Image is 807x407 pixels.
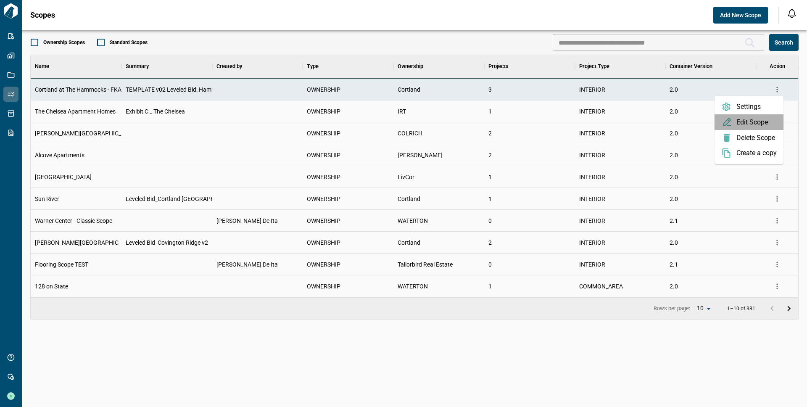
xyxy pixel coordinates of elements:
span: INTERIOR [579,151,605,159]
div: Created by [212,55,303,78]
div: Action [770,55,785,78]
div: Type [303,55,393,78]
span: 2.0 [670,238,678,247]
button: more [771,214,783,227]
span: IRT [398,107,406,116]
span: INTERIOR [579,238,605,247]
button: more [771,83,783,96]
button: Open notification feed [785,7,799,20]
span: 2.0 [670,151,678,159]
span: Warner Center - Classic Scope [35,217,112,225]
li: Create a copy [715,145,783,161]
span: 1 [488,173,492,181]
span: 2.0 [670,107,678,116]
span: INTERIOR [579,217,605,225]
span: Ownership Scopes [43,39,85,46]
span: OWNERSHIP [307,238,340,247]
div: Container Version [665,55,756,78]
span: INTERIOR [579,85,605,94]
span: OWNERSHIP [307,173,340,181]
span: 2.0 [670,85,678,94]
span: 3 [488,85,492,94]
span: 2 [488,129,492,137]
span: TEMPLATE v02 Leveled Bid_Hammocks Place [126,85,244,94]
span: Tailorbird Real Estate [398,260,453,269]
p: Rows per page: [654,305,690,312]
span: [PERSON_NAME][GEOGRAPHIC_DATA] [35,129,137,137]
span: OWNERSHIP [307,151,340,159]
div: Action [756,55,798,78]
div: Summary [126,55,149,78]
button: more [771,280,783,293]
button: Search [769,34,799,51]
span: INTERIOR [579,129,605,137]
span: OWNERSHIP [307,195,340,203]
span: INTERIOR [579,173,605,181]
span: 0 [488,260,492,269]
span: 1 [488,195,492,203]
button: more [771,171,783,183]
span: The Chelsea Apartment Homes [35,107,116,116]
li: Settings [715,99,783,114]
span: OWNERSHIP [307,217,340,225]
span: OWNERSHIP [307,282,340,291]
span: [PERSON_NAME] De Ita [216,260,278,269]
span: OWNERSHIP [307,129,340,137]
span: Add New Scope [720,11,761,19]
span: 2 [488,238,492,247]
span: [GEOGRAPHIC_DATA] [35,173,92,181]
div: Created by [216,55,242,78]
span: Cortland [398,195,420,203]
img: Edit Icon [721,117,732,127]
span: [PERSON_NAME] [398,151,443,159]
span: Exhibit C _ The Chelsea [126,107,185,116]
span: 0 [488,217,492,225]
span: COLRICH [398,129,422,137]
span: Cortland [398,238,420,247]
span: Cortland at The Hammocks - FKA: [GEOGRAPHIC_DATA] [35,85,181,94]
div: Type [307,55,319,78]
span: 1 [488,107,492,116]
span: OWNERSHIP [307,85,340,94]
div: Summary [121,55,212,78]
span: COMMON_AREA [579,282,623,291]
span: Flooring Scope TEST [35,260,88,269]
span: 2.0 [670,282,678,291]
img: Delete Icon [721,132,732,143]
div: Name [31,55,121,78]
button: Add New Scope [713,7,768,24]
span: Leveled Bid_Covington Ridge v2 [126,238,208,247]
span: 2.0 [670,195,678,203]
span: 2.1 [670,260,678,269]
span: Search [775,38,793,47]
span: Standard Scopes [110,39,148,46]
span: [PERSON_NAME][GEOGRAPHIC_DATA] [35,238,137,247]
span: Cortland [398,85,420,94]
ul: more [715,96,783,164]
span: Sun River [35,195,59,203]
div: Ownership [398,55,423,78]
span: 2.1 [670,217,678,225]
img: Copy Icon [721,148,731,158]
div: Projects [484,55,575,78]
div: Name [35,55,49,78]
span: LivCor [398,173,414,181]
div: Project Type [579,55,609,78]
button: more [771,258,783,271]
p: 1–10 of 381 [727,306,755,312]
span: INTERIOR [579,195,605,203]
span: 2.0 [670,173,678,181]
div: Container Version [670,55,712,78]
div: Ownership [393,55,484,78]
span: OWNERSHIP [307,107,340,116]
button: Go to next page [781,300,797,317]
span: 1 [488,282,492,291]
button: more [771,193,783,205]
li: Edit Scope [715,114,783,130]
span: INTERIOR [579,107,605,116]
div: Projects [488,55,509,78]
span: [PERSON_NAME] De Ita [216,217,278,225]
li: Delete Scope [715,130,783,145]
span: Alcove Apartments [35,151,84,159]
span: 2.0 [670,129,678,137]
